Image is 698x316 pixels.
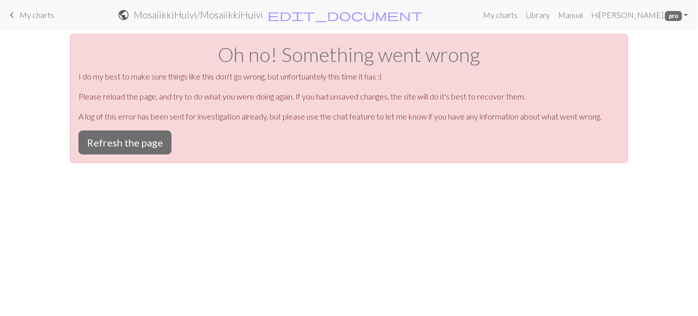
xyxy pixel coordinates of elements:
[133,9,263,20] h2: MosaiikkiHuivi / MosaiikkiHuivi
[78,90,619,102] p: Please reload the page, and try to do what you were doing again. If you had unsaved changes, the ...
[6,6,54,23] a: My charts
[78,110,619,122] p: A log of this error has been sent for investigation already, but please use the chat feature to l...
[117,8,129,22] span: public
[267,8,423,22] span: edit_document
[78,130,171,154] button: Refresh the page
[479,5,521,25] a: My charts
[19,10,54,19] span: My charts
[78,70,619,82] p: I do my best to make sure things like this don't go wrong, but unfortuantely this time it has :(
[665,11,682,21] span: pro
[554,5,587,25] a: Manual
[78,42,619,66] h1: Oh no! Something went wrong
[6,8,18,22] span: keyboard_arrow_left
[521,5,554,25] a: Library
[587,5,692,25] a: Hi[PERSON_NAME] pro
